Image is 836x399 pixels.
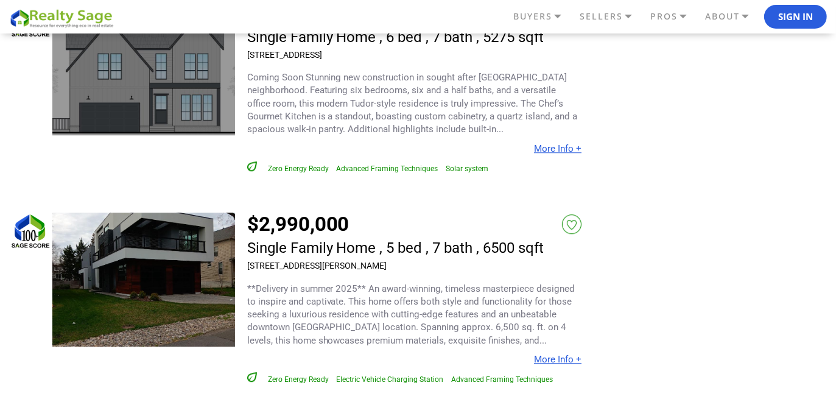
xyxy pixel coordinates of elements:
p: Coming Soon Stunning new construction in sought after [GEOGRAPHIC_DATA] neighborhood. Featuring s... [247,71,582,136]
span: Zero Energy Ready [268,164,329,173]
h2: Single Family Home , 5 bed , 7 bath , 6500 sqft [247,240,544,256]
p: **Delivery in summer 2025** An award-winning, timeless masterpiece designed to inspire and captiv... [247,283,582,347]
span: Advanced Framing Techniques [337,164,438,173]
a: SELLERS [577,6,647,27]
a: $2,990,000 [247,212,350,236]
a: More Info + [534,143,581,154]
span: Advanced Framing Techniques [452,375,553,384]
span: Solar system [446,164,489,173]
img: REALTY SAGE [9,7,119,29]
h3: [STREET_ADDRESS][PERSON_NAME] [247,261,544,270]
a: PROS [647,6,702,27]
span: Zero Energy Ready [268,375,329,384]
a: ABOUT [702,6,764,27]
h3: [STREET_ADDRESS] [247,50,544,60]
button: Sign In [764,5,827,29]
a: More Info + [534,354,581,365]
h2: Single Family Home , 6 bed , 7 bath , 5275 sqft [247,29,544,45]
a: BUYERS [510,6,577,27]
span: Electric Vehicle Charging Station [337,375,444,384]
